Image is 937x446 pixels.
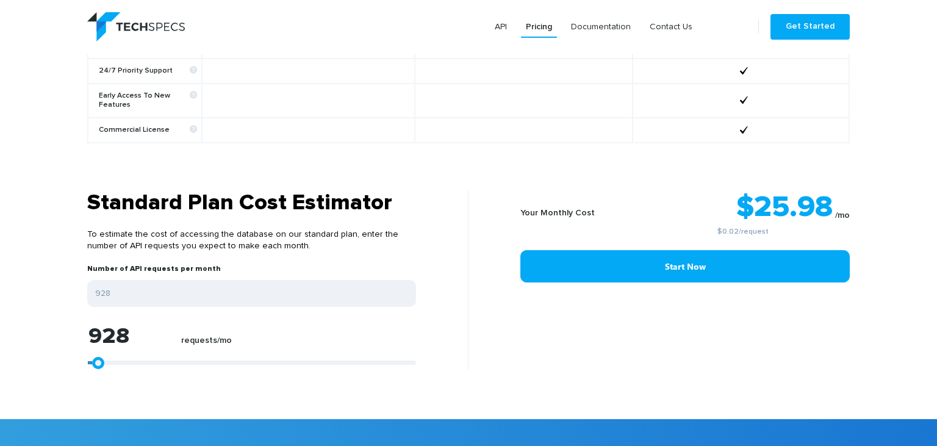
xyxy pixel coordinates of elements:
[717,228,739,236] a: $0.02
[520,209,595,217] b: Your Monthly Cost
[770,14,850,40] a: Get Started
[99,92,197,110] b: Early Access To New Features
[636,228,850,236] small: /request
[645,16,697,38] a: Contact Us
[99,126,197,135] b: Commercial License
[835,211,850,220] sub: /mo
[521,16,557,38] a: Pricing
[87,190,416,217] h3: Standard Plan Cost Estimator
[181,336,232,352] label: requests/mo
[87,264,221,280] label: Number of API requests per month
[87,280,416,307] input: Enter your expected number of API requests
[99,67,197,76] b: 24/7 Priority Support
[87,12,185,41] img: logo
[490,16,512,38] a: API
[87,217,416,264] p: To estimate the cost of accessing the database on our standard plan, enter the number of API requ...
[566,16,636,38] a: Documentation
[736,193,833,222] strong: $25.98
[520,250,850,282] a: Start Now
